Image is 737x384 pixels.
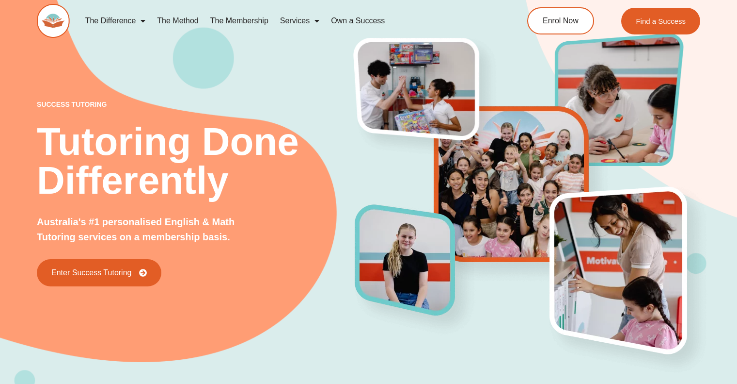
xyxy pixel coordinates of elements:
[621,8,700,34] a: Find a Success
[204,10,274,32] a: The Membership
[51,269,131,277] span: Enter Success Tutoring
[543,17,579,25] span: Enrol Now
[325,10,391,32] a: Own a Success
[527,7,594,34] a: Enrol Now
[636,17,686,25] span: Find a Success
[151,10,204,32] a: The Method
[37,101,355,108] p: success tutoring
[79,10,152,32] a: The Difference
[37,259,161,286] a: Enter Success Tutoring
[79,10,489,32] nav: Menu
[274,10,325,32] a: Services
[37,122,355,200] h2: Tutoring Done Differently
[37,215,269,245] p: Australia's #1 personalised English & Math Tutoring services on a membership basis.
